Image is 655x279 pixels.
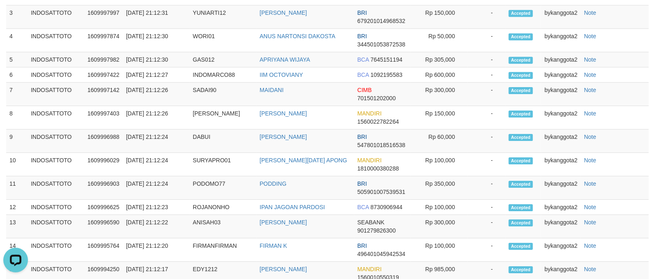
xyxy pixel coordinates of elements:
[123,29,189,52] td: [DATE] 21:12:30
[189,200,256,215] td: ROJANONHO
[509,204,533,211] span: Accepted
[28,67,84,83] td: INDOSATTOTO
[260,157,347,164] a: [PERSON_NAME][DATE] APONG
[357,41,406,48] span: Copy 344501053872538 to clipboard
[84,200,123,215] td: 1609996625
[357,95,396,101] span: Copy 701501202000 to clipboard
[411,153,468,176] td: Rp 100,000
[84,129,123,153] td: 1609996988
[28,106,84,129] td: INDOSATTOTO
[468,200,505,215] td: -
[3,3,28,28] button: Open LiveChat chat widget
[123,238,189,262] td: [DATE] 21:12:20
[84,52,123,67] td: 1609997982
[84,106,123,129] td: 1609997403
[468,238,505,262] td: -
[541,238,581,262] td: bykanggota2
[541,153,581,176] td: bykanggota2
[371,71,403,78] span: Copy 1092195583 to clipboard
[411,215,468,238] td: Rp 300,000
[371,204,403,210] span: Copy 8730906944 to clipboard
[189,67,256,83] td: INDOMARCO88
[6,5,28,29] td: 3
[6,83,28,106] td: 7
[541,83,581,106] td: bykanggota2
[468,129,505,153] td: -
[468,29,505,52] td: -
[123,129,189,153] td: [DATE] 21:12:24
[123,52,189,67] td: [DATE] 21:12:30
[584,242,597,249] a: Note
[189,238,256,262] td: FIRMANFIRMAN
[123,67,189,83] td: [DATE] 21:12:27
[411,67,468,83] td: Rp 600,000
[260,87,284,93] a: MAIDANI
[509,157,533,164] span: Accepted
[84,29,123,52] td: 1609997874
[6,67,28,83] td: 6
[468,83,505,106] td: -
[28,215,84,238] td: INDOSATTOTO
[260,242,287,249] a: FIRMAN K
[28,238,84,262] td: INDOSATTOTO
[357,165,399,172] span: Copy 1810000380288 to clipboard
[371,56,403,63] span: Copy 7645151194 to clipboard
[260,219,307,226] a: [PERSON_NAME]
[509,72,533,79] span: Accepted
[411,52,468,67] td: Rp 305,000
[509,219,533,226] span: Accepted
[509,243,533,250] span: Accepted
[584,134,597,140] a: Note
[509,111,533,118] span: Accepted
[541,29,581,52] td: bykanggota2
[584,33,597,39] a: Note
[6,52,28,67] td: 5
[123,153,189,176] td: [DATE] 21:12:24
[357,180,367,187] span: BRI
[541,106,581,129] td: bykanggota2
[28,176,84,200] td: INDOSATTOTO
[468,67,505,83] td: -
[6,153,28,176] td: 10
[541,129,581,153] td: bykanggota2
[357,251,406,257] span: Copy 496401045942534 to clipboard
[28,29,84,52] td: INDOSATTOTO
[189,215,256,238] td: ANISAH03
[28,129,84,153] td: INDOSATTOTO
[509,57,533,64] span: Accepted
[189,5,256,29] td: YUNIARTI12
[357,227,396,234] span: Copy 901279826300 to clipboard
[541,52,581,67] td: bykanggota2
[541,5,581,29] td: bykanggota2
[541,200,581,215] td: bykanggota2
[468,153,505,176] td: -
[411,176,468,200] td: Rp 350,000
[84,5,123,29] td: 1609997997
[260,71,303,78] a: IIM OCTOVIANY
[468,5,505,29] td: -
[260,9,307,16] a: [PERSON_NAME]
[357,71,369,78] span: BCA
[357,142,406,148] span: Copy 547801018516538 to clipboard
[260,180,286,187] a: PODDING
[260,33,335,39] a: ANUS NARTONSI DAKOSTA
[189,52,256,67] td: GAS012
[584,157,597,164] a: Note
[541,67,581,83] td: bykanggota2
[411,129,468,153] td: Rp 60,000
[189,29,256,52] td: WORI01
[509,181,533,188] span: Accepted
[6,176,28,200] td: 11
[189,129,256,153] td: DABUI
[357,266,382,272] span: MANDIRI
[411,200,468,215] td: Rp 100,000
[468,106,505,129] td: -
[584,204,597,210] a: Note
[123,5,189,29] td: [DATE] 21:12:31
[584,87,597,93] a: Note
[584,219,597,226] a: Note
[468,176,505,200] td: -
[509,134,533,141] span: Accepted
[584,9,597,16] a: Note
[123,176,189,200] td: [DATE] 21:12:24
